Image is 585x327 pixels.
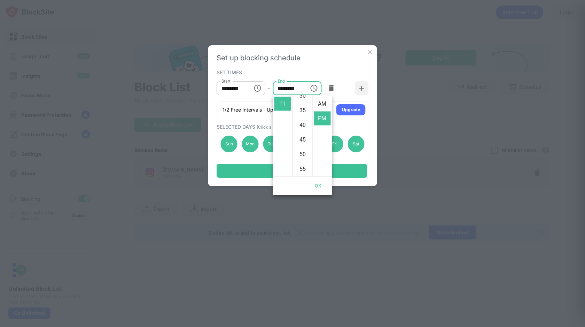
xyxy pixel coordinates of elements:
ul: Select meridiem [312,96,332,176]
li: 50 minutes [294,148,311,162]
li: 11 hours [274,97,291,111]
div: Mon [242,136,258,152]
div: SELECTED DAYS [217,124,367,130]
span: (Click a day to deactivate) [257,124,308,130]
div: 1/2 Free Intervals - Upgrade for 5 intervals [223,106,319,113]
label: End [278,78,285,84]
li: AM [314,97,331,111]
div: SET TIMES [217,69,367,75]
label: Start [221,78,231,84]
li: 45 minutes [294,133,311,147]
button: OK [307,180,329,192]
div: Sun [221,136,237,152]
button: Choose time, selected time is 11:00 PM [307,81,321,95]
li: 55 minutes [294,162,311,176]
ul: Select hours [273,96,292,176]
button: Choose time, selected time is 10:00 AM [250,81,264,95]
img: x-button.svg [367,49,374,56]
div: Set up blocking schedule [217,54,369,62]
li: 40 minutes [294,119,311,132]
li: PM [314,112,331,126]
div: Tue [263,136,280,152]
div: Upgrade [342,106,360,113]
div: Fri [327,136,343,152]
li: 35 minutes [294,104,311,118]
div: - [268,84,270,92]
ul: Select minutes [292,96,312,176]
div: Sat [348,136,364,152]
li: 30 minutes [294,89,311,103]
